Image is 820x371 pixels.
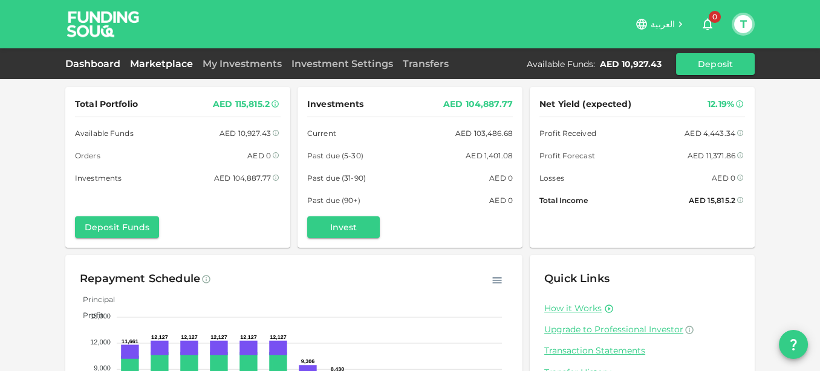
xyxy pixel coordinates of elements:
[125,58,198,69] a: Marketplace
[80,269,200,289] div: Repayment Schedule
[544,303,602,314] a: How it Works
[489,194,513,207] div: AED 0
[466,149,513,162] div: AED 1,401.08
[539,149,595,162] span: Profit Forecast
[75,127,134,140] span: Available Funds
[544,324,683,335] span: Upgrade to Professional Investor
[220,127,271,140] div: AED 10,927.43
[247,149,271,162] div: AED 0
[544,324,740,335] a: Upgrade to Professional Investor
[539,127,596,140] span: Profit Received
[455,127,513,140] div: AED 103,486.68
[307,149,363,162] span: Past due (5-30)
[489,172,513,184] div: AED 0
[214,172,271,184] div: AED 104,887.77
[75,149,100,162] span: Orders
[307,194,360,207] span: Past due (90+)
[307,97,363,112] span: Investments
[676,53,755,75] button: Deposit
[695,12,720,36] button: 0
[539,172,564,184] span: Losses
[712,172,735,184] div: AED 0
[90,312,111,320] tspan: 15,000
[307,127,336,140] span: Current
[287,58,398,69] a: Investment Settings
[689,194,735,207] div: AED 15,815.2
[651,19,675,30] span: العربية
[398,58,454,69] a: Transfers
[734,15,752,33] button: T
[544,272,610,285] span: Quick Links
[443,97,513,112] div: AED 104,887.77
[527,58,595,70] div: Available Funds :
[307,172,366,184] span: Past due (31-90)
[75,216,159,238] button: Deposit Funds
[74,295,115,304] span: Principal
[90,338,111,346] tspan: 12,000
[709,11,721,23] span: 0
[539,97,631,112] span: Net Yield (expected)
[779,330,808,359] button: question
[685,127,735,140] div: AED 4,443.34
[213,97,270,112] div: AED 115,815.2
[544,345,740,356] a: Transaction Statements
[539,194,588,207] span: Total Income
[198,58,287,69] a: My Investments
[75,172,122,184] span: Investments
[708,97,734,112] div: 12.19%
[688,149,735,162] div: AED 11,371.86
[75,97,138,112] span: Total Portfolio
[74,311,103,320] span: Profit
[600,58,662,70] div: AED 10,927.43
[307,216,380,238] button: Invest
[65,58,125,69] a: Dashboard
